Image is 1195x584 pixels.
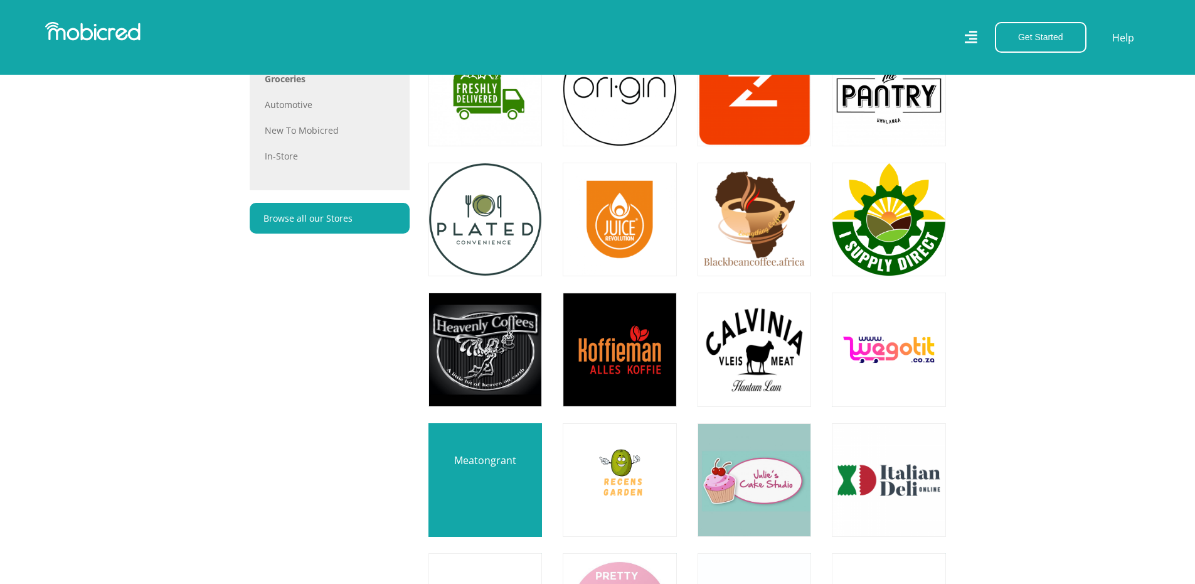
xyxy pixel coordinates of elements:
[265,72,395,85] a: Groceries
[265,124,395,137] a: New to Mobicred
[1112,30,1135,46] a: Help
[995,22,1086,53] button: Get Started
[265,149,395,163] a: In-store
[265,98,395,111] a: Automotive
[45,22,141,41] img: Mobicred
[250,203,410,234] a: Browse all our Stores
